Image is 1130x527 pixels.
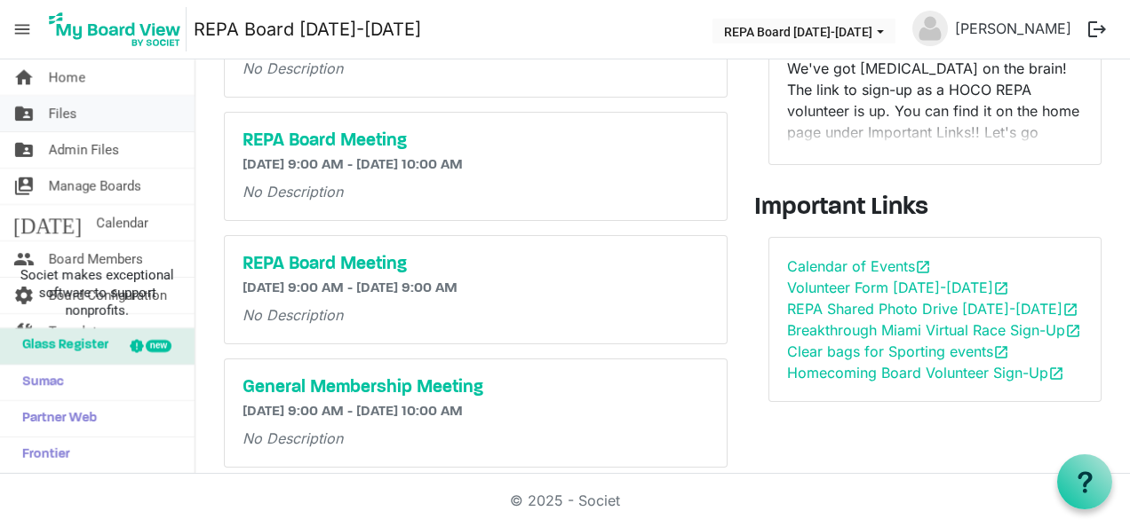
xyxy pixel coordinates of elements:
a: Clear bags for Sporting eventsopen_in_new [787,342,1009,360]
a: REPA Board Meeting [243,130,709,152]
a: Homecoming Board Volunteer Sign-Upopen_in_new [787,364,1064,381]
span: switch_account [13,169,35,204]
button: logout [1078,11,1116,48]
a: My Board View Logo [44,7,194,51]
a: Calendar of Eventsopen_in_new [787,257,931,275]
h6: [DATE] 9:00 AM - [DATE] 10:00 AM [243,157,709,174]
h3: Important Links [754,193,1117,224]
h6: [DATE] 9:00 AM - [DATE] 9:00 AM [243,280,709,297]
span: Admin Files [49,132,119,168]
span: Glass Register [13,328,108,364]
span: Frontier [13,437,70,473]
span: open_in_new [1065,323,1081,339]
img: My Board View Logo [44,7,187,51]
span: Home [49,59,85,95]
a: REPA Board [DATE]-[DATE] [194,12,421,47]
span: Calendar [96,205,148,240]
span: Manage Boards [49,169,141,204]
a: REPA Board Meeting [243,254,709,275]
span: Societ makes exceptional software to support nonprofits. [8,266,187,319]
p: No Description [243,304,709,326]
h6: [DATE] 9:00 AM - [DATE] 10:00 AM [243,404,709,421]
p: No Description [243,58,709,79]
p: No Description [243,428,709,449]
span: open_in_new [1062,302,1078,318]
span: open_in_new [1048,366,1064,381]
a: © 2025 - Societ [510,492,620,509]
img: no-profile-picture.svg [912,11,948,46]
span: open_in_new [993,280,1009,296]
span: [DATE] [13,205,82,240]
span: Files [49,96,77,131]
p: No Description [243,181,709,202]
span: open_in_new [915,259,931,275]
span: Partner Web [13,401,97,437]
span: open_in_new [993,344,1009,360]
span: Sumac [13,365,64,400]
span: Board Members [49,241,143,277]
a: [PERSON_NAME] [948,11,1078,46]
span: people [13,241,35,277]
p: We've got [MEDICAL_DATA] on the brain! The link to sign-up as a HOCO REPA volunteer is up. You ca... [787,58,1084,164]
span: home [13,59,35,95]
a: REPA Shared Photo Drive [DATE]-[DATE]open_in_new [787,300,1078,318]
span: folder_shared [13,132,35,168]
a: Breakthrough Miami Virtual Race Sign-Upopen_in_new [787,321,1081,339]
span: menu [5,12,39,46]
button: REPA Board 2025-2026 dropdownbutton [712,19,895,43]
a: General Membership Meeting [243,377,709,398]
a: Volunteer Form [DATE]-[DATE]open_in_new [787,279,1009,296]
span: folder_shared [13,96,35,131]
div: new [146,340,171,352]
